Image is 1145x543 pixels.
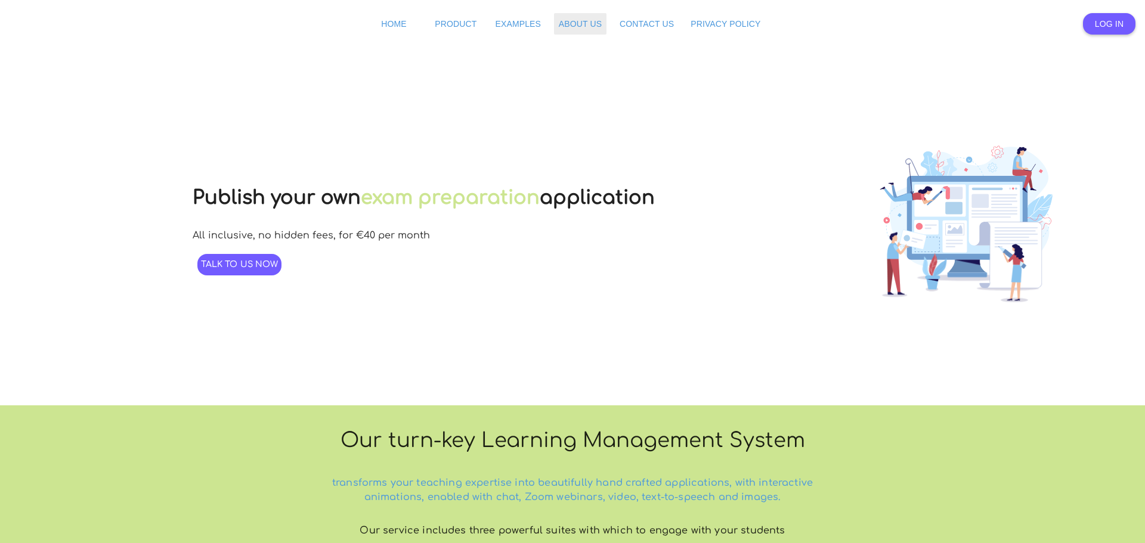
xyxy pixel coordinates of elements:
span: Privacy Policy [691,19,760,29]
h1: Publish your own application [193,187,655,208]
a: Privacy Policy [687,13,764,35]
h1: Our turn-key Learning Management System [320,424,825,457]
span: Contact Us [620,19,674,29]
a: Contact Us [616,13,677,35]
span: Examples [495,19,541,29]
a: exam preparation [361,187,540,208]
span: Log In [1095,19,1124,29]
span: Product [435,19,476,29]
p: transforms your teaching expertise into beautifully hand crafted applications, with interactive a... [320,471,825,509]
a: Home [367,13,420,35]
span: Talk to us now [201,260,278,269]
a: Log In [1083,13,1135,35]
a: About Us [554,13,606,35]
a: Talk to us now [197,254,282,275]
span: About Us [559,19,602,29]
a: Examples [491,13,544,35]
span: Home [381,19,407,29]
a: Product [429,13,482,35]
p: All inclusive, no hidden fees, for €40 per month [193,230,430,241]
p: Our service includes three powerful suites with which to engage with your students [320,519,825,542]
